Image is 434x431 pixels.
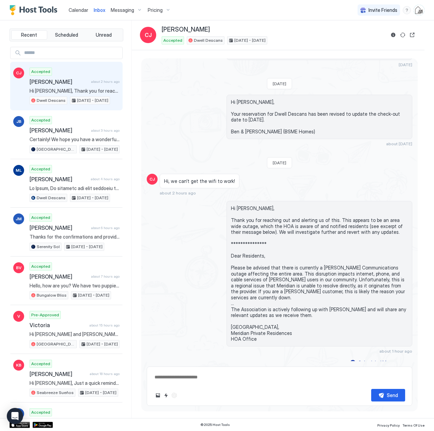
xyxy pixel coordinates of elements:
button: Sync reservation [399,31,407,39]
span: [PERSON_NAME] [30,371,87,377]
a: Host Tools Logo [10,5,60,15]
span: [DATE] - [DATE] [87,341,118,347]
div: Open Intercom Messenger [7,408,23,424]
a: Terms Of Use [402,421,424,428]
span: Hi [PERSON_NAME], Thank you for reaching out and alerting us of this. This appears to be an area ... [231,205,408,342]
div: menu [403,6,411,14]
span: Dwell Descans [37,195,66,201]
span: Certainly! We hope you have a wonderful [DATE]. [30,136,120,143]
span: KB [16,362,21,368]
span: [DATE] [273,160,286,165]
span: Thanks for the confirmations and providing a copy of your ID via text, [PERSON_NAME]. Please expe... [30,234,120,240]
span: Accepted [31,409,50,415]
input: Input Field [21,47,122,59]
span: Hi [PERSON_NAME], Just a quick reminder that check-out from Seabreeze Sueños is [DATE] before 11A... [30,380,120,386]
span: Dwell Descans [37,97,66,104]
span: [PERSON_NAME] [162,26,210,34]
span: BV [16,265,21,271]
span: Hi [PERSON_NAME] and [PERSON_NAME], we are very interested in booking your beautiful home. I do h... [30,331,120,337]
a: Inbox [94,6,105,14]
span: Accepted [31,263,50,269]
span: Messaging [111,7,134,13]
a: Calendar [69,6,88,14]
span: Privacy Policy [377,423,400,427]
span: ML [16,167,22,173]
span: Accepted [31,69,50,75]
span: Unread [96,32,112,38]
span: Hi, we can’t get the wifi to work! [164,178,235,184]
span: about 6 hours ago [91,226,120,230]
span: Victoria [30,322,87,329]
span: CJ [16,70,21,76]
span: about 7 hours ago [91,274,120,279]
span: [PERSON_NAME] [30,78,88,85]
button: Upload image [154,391,162,399]
span: CJ [145,31,152,39]
a: Privacy Policy [377,421,400,428]
span: Scheduled [55,32,78,38]
span: about 2 hours ago [91,79,120,84]
span: Recent [21,32,37,38]
button: Unread [86,30,122,40]
span: about [DATE] [386,141,412,146]
span: [DATE] - [DATE] [234,37,266,43]
span: Pricing [148,7,163,13]
span: about 15 hours ago [89,323,120,327]
span: © 2025 Host Tools [200,423,230,427]
span: about 3 hours ago [91,128,120,133]
div: User profile [414,5,424,16]
span: Terms Of Use [402,423,424,427]
button: Scheduled [49,30,85,40]
span: Bungalow Bliss [37,292,67,298]
span: about 2 hours ago [160,190,196,195]
span: about 18 hours ago [90,372,120,376]
div: Scheduled Messages [358,359,404,366]
span: Hi [PERSON_NAME], Thank you for reaching out and alerting us of this. This appears to be an area ... [30,88,120,94]
span: about 1 hour ago [379,349,412,354]
span: [DATE] - [DATE] [78,292,109,298]
span: Hello, how are you? We have two puppies, is that ok to bring them with us? Thank you. [30,283,120,289]
span: [PERSON_NAME] [30,224,88,231]
span: [DATE] - [DATE] [77,195,108,201]
button: Quick reply [162,391,170,399]
span: Hi [PERSON_NAME], Your reservation for Dwell Descans has been revised to update the check-out dat... [231,99,408,135]
span: Accepted [31,166,50,172]
button: Open reservation [408,31,416,39]
span: Accepted [163,37,182,43]
span: about 4 hours ago [91,177,120,181]
div: Send [387,392,398,399]
button: Send [371,389,405,401]
span: Lo Ipsum, Do sitametc adi elit seddoeiu temp in Utlab Etdolor, ma aliq en admini veni quis nostru... [30,185,120,191]
span: Accepted [31,117,50,123]
a: App Store [10,422,30,428]
a: Google Play Store [33,422,53,428]
span: [DATE] - [DATE] [85,390,116,396]
span: Inbox [94,7,105,13]
span: [GEOGRAPHIC_DATA] [37,341,75,347]
span: [PERSON_NAME] [30,127,88,134]
span: [DATE] - [DATE] [77,97,108,104]
div: tab-group [10,29,123,41]
span: [GEOGRAPHIC_DATA] [37,146,75,152]
span: [DATE] [273,81,286,86]
button: Recent [11,30,47,40]
span: [DATE] - [DATE] [87,146,118,152]
span: [PERSON_NAME] [30,176,88,183]
span: Seabreeze Sueños [37,390,74,396]
span: Accepted [31,361,50,367]
button: Reservation information [389,31,397,39]
span: CJ [149,176,155,182]
span: Calendar [69,7,88,13]
span: Invite Friends [368,7,397,13]
span: Accepted [31,214,50,221]
span: [DATE] [399,62,412,67]
span: Dwell Descans [194,37,223,43]
span: JB [16,118,21,125]
span: JM [16,216,22,222]
span: [PERSON_NAME] [30,273,88,280]
span: Pre-Approved [31,312,59,318]
button: Scheduled Messages [349,358,412,367]
span: V [17,313,20,319]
